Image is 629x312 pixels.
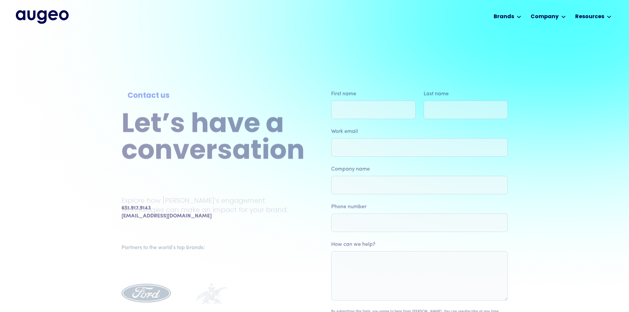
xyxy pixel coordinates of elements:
label: Company name [331,165,508,173]
div: Brands [494,13,514,21]
label: Phone number [331,203,508,211]
label: Last name [423,90,508,98]
label: How can we help? [331,241,508,249]
div: Partners to the world’s top brands: [122,244,302,252]
img: Augeo's full logo in midnight blue. [16,10,69,23]
div: Company [531,13,559,21]
div: Contact us [127,90,298,102]
div: Resources [575,13,604,21]
h2: Let’s have a conversation [122,112,305,165]
label: First name [331,90,416,98]
p: Explore how [PERSON_NAME]’s engagement technologies can make an impact for your brand. [122,196,305,214]
a: [EMAIL_ADDRESS][DOMAIN_NAME] [122,212,212,220]
a: home [16,10,69,23]
label: Work email [331,128,508,136]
